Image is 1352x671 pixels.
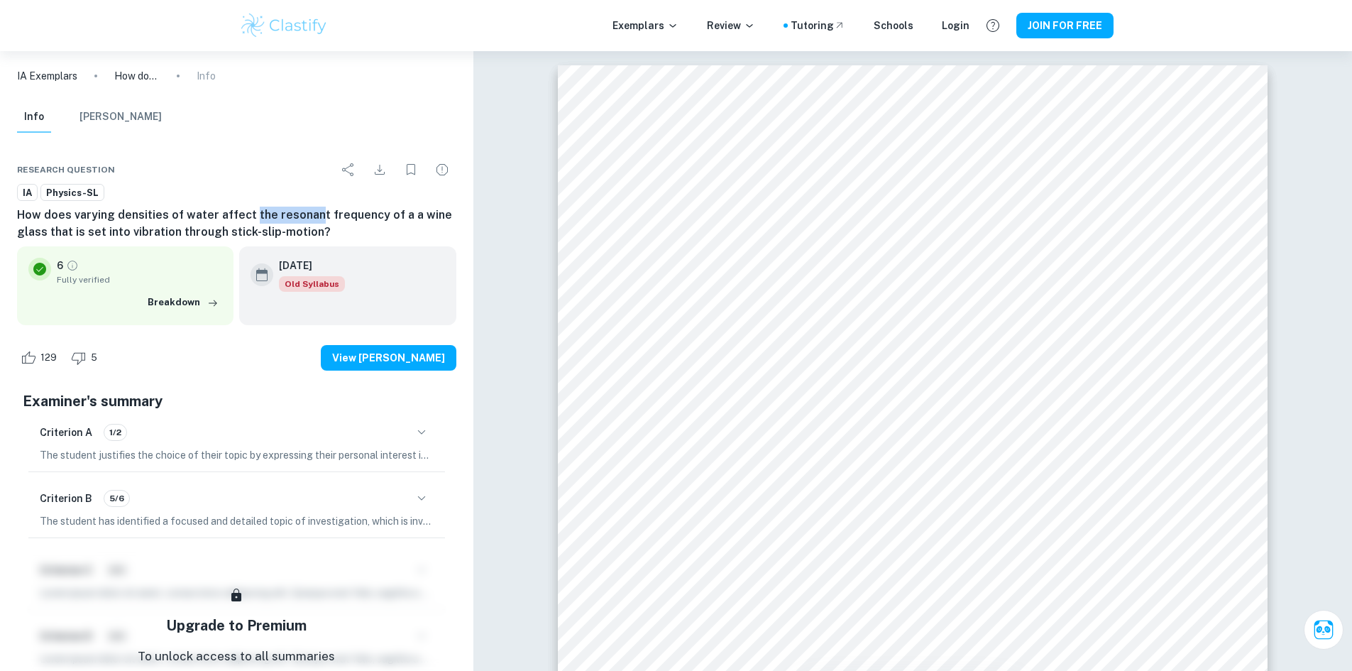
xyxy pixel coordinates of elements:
div: Download [366,156,394,184]
button: JOIN FOR FREE [1016,13,1114,38]
a: Physics-SL [40,184,104,202]
p: 6 [57,258,63,273]
h6: Criterion A [40,425,92,440]
span: Physics-SL [41,186,104,200]
button: Info [17,102,51,133]
h5: Examiner's summary [23,391,451,412]
div: Like [17,347,65,369]
p: The student has identified a focused and detailed topic of investigation, which is investigating ... [40,513,434,529]
a: Grade fully verified [66,259,79,272]
div: Share [334,156,363,184]
span: IA [18,186,37,200]
button: View [PERSON_NAME] [321,345,456,371]
button: Breakdown [144,292,222,313]
div: Dislike [67,347,105,369]
button: [PERSON_NAME] [79,102,162,133]
a: IA Exemplars [17,68,77,84]
button: Ask Clai [1304,610,1343,650]
h5: Upgrade to Premium [166,615,307,636]
span: Fully verified [57,273,222,286]
div: Bookmark [397,156,425,184]
div: Report issue [428,156,456,184]
span: 1/2 [104,426,126,439]
span: Old Syllabus [279,276,345,292]
h6: [DATE] [279,258,334,273]
p: Review [707,18,755,33]
span: Research question [17,163,115,176]
h6: Criterion B [40,491,92,506]
a: Login [942,18,969,33]
a: Schools [874,18,913,33]
p: How does varying densities of water affect the resonant frequency of a a wine glass that is set i... [114,68,160,84]
div: Starting from the May 2025 session, the Physics IA requirements have changed. It's OK to refer to... [279,276,345,292]
a: Tutoring [791,18,845,33]
p: The student justifies the choice of their topic by expressing their personal interest in musical ... [40,447,434,463]
p: To unlock access to all summaries [138,648,335,666]
button: Help and Feedback [981,13,1005,38]
h6: How does varying densities of water affect the resonant frequency of a a wine glass that is set i... [17,207,456,241]
a: IA [17,184,38,202]
p: Info [197,68,216,84]
span: 5 [83,351,105,365]
span: 129 [33,351,65,365]
p: Exemplars [612,18,678,33]
img: Clastify logo [239,11,329,40]
span: 5/6 [104,492,129,505]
